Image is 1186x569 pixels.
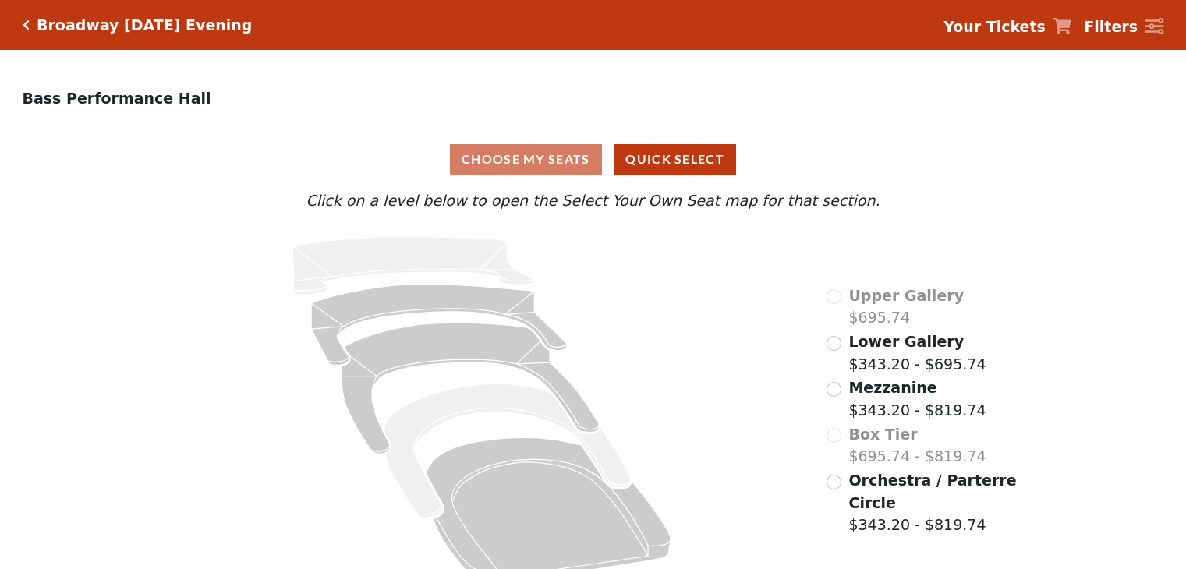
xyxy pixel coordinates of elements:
a: Filters [1084,16,1163,38]
span: Mezzanine [848,379,936,396]
strong: Filters [1084,18,1138,35]
span: Box Tier [848,426,917,443]
path: Upper Gallery - Seats Available: 0 [292,237,534,295]
strong: Your Tickets [943,18,1046,35]
label: $695.74 - $819.74 [848,423,986,468]
p: Click on a level below to open the Select Your Own Seat map for that section. [159,189,1026,212]
h5: Broadway [DATE] Evening [37,16,252,34]
label: $343.20 - $695.74 [848,330,986,375]
span: Orchestra / Parterre Circle [848,472,1016,511]
span: Upper Gallery [848,287,964,304]
a: Click here to go back to filters [23,19,30,30]
a: Your Tickets [943,16,1071,38]
label: $695.74 [848,284,964,329]
button: Quick Select [614,144,736,175]
path: Lower Gallery - Seats Available: 4 [312,284,567,366]
label: $343.20 - $819.74 [848,376,986,421]
span: Lower Gallery [848,333,964,350]
label: $343.20 - $819.74 [848,469,1018,536]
